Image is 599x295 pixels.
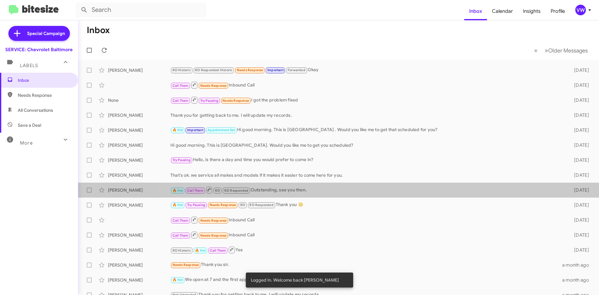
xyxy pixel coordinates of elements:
div: [DATE] [564,142,594,148]
button: Next [541,44,592,57]
span: Older Messages [548,47,588,54]
div: [DATE] [564,67,594,73]
div: VW [575,5,586,15]
span: Try Pausing [173,158,191,162]
div: [DATE] [564,127,594,133]
div: Inbound Call [170,216,564,224]
span: Call Them [187,189,203,193]
div: Inbound Call [170,231,564,239]
span: Appointment Set [207,128,235,132]
span: » [545,47,548,54]
span: Needs Response [173,263,199,267]
span: Call Them [173,219,189,223]
span: Needs Response [222,99,249,103]
span: Special Campaign [27,30,65,37]
span: Logged In. Welcome back [PERSON_NAME] [251,277,339,283]
span: 🔥 Hot [173,128,183,132]
span: Try Pausing [200,99,218,103]
div: SERVICE: Chevrolet Baltimore [5,47,73,53]
div: [PERSON_NAME] [108,277,170,283]
div: [PERSON_NAME] [108,187,170,193]
div: [PERSON_NAME] [108,262,170,268]
div: [DATE] [564,217,594,223]
div: Hi good morning. This is [GEOGRAPHIC_DATA]. Would you like me to get you scheduled? [170,142,564,148]
input: Search [75,2,207,17]
div: [DATE] [564,97,594,103]
a: Profile [546,2,570,20]
span: Call Them [173,99,189,103]
span: Needs Response [210,203,236,207]
div: Hi good morning. This is [GEOGRAPHIC_DATA] . Would you like me to get that scheduled for you? [170,126,564,134]
div: I got the problem fixed [170,96,564,104]
span: Call Them [173,84,189,88]
div: [DATE] [564,232,594,238]
span: Important [267,68,284,72]
div: [PERSON_NAME] [108,67,170,73]
div: [DATE] [564,247,594,253]
div: [DATE] [564,187,594,193]
div: [DATE] [564,172,594,178]
span: Call Them [173,234,189,238]
span: Labels [20,63,38,68]
span: RO Historic [173,68,191,72]
span: RO Responded Historic [195,68,232,72]
span: Call Them [210,248,226,253]
div: [DATE] [564,157,594,163]
span: Needs Response [200,84,227,88]
div: a month ago [562,262,594,268]
span: Needs Response [200,234,227,238]
a: Insights [518,2,546,20]
div: [PERSON_NAME] [108,157,170,163]
div: Hello, is there a day and time you would prefer to come in? [170,156,564,164]
div: Yes [170,246,564,254]
div: [DATE] [564,112,594,118]
span: All Conversations [18,107,53,113]
span: Save a Deal [18,122,41,128]
div: [PERSON_NAME] [108,112,170,118]
div: Thank you sir. [170,261,562,268]
span: 🔥 Hot [173,189,183,193]
span: 🔥 Hot [173,203,183,207]
span: More [20,140,33,146]
button: VW [570,5,592,15]
span: Needs Response [237,68,263,72]
div: [PERSON_NAME] [108,142,170,148]
div: [PERSON_NAME] [108,247,170,253]
div: Thank you for getting back to me. I will update my records. [170,112,564,118]
div: That's ok. we service all makes and models if it makes it easier to come here for you. [170,172,564,178]
div: [PERSON_NAME] [108,172,170,178]
div: Inbound Call [170,81,564,89]
div: [PERSON_NAME] [108,202,170,208]
h1: Inbox [87,25,110,35]
span: 🔥 Hot [195,248,206,253]
a: Special Campaign [8,26,70,41]
span: RO Responded [249,203,273,207]
span: « [534,47,538,54]
span: Needs Response [200,219,227,223]
div: a month ago [562,277,594,283]
span: Important [187,128,203,132]
span: RO Responded [224,189,248,193]
div: [DATE] [564,82,594,88]
div: Okay [170,66,564,74]
nav: Page navigation example [531,44,592,57]
a: Inbox [464,2,487,20]
div: [PERSON_NAME] [108,127,170,133]
span: 🔥 Hot [173,278,183,282]
button: Previous [530,44,541,57]
div: [DATE] [564,202,594,208]
span: Needs Response [18,92,71,98]
span: Forwarded [286,67,307,73]
div: [PERSON_NAME] [108,232,170,238]
div: We open at 7 and the first appointment is 730 [170,276,562,283]
span: RO Historic [173,248,191,253]
span: RO [240,203,245,207]
span: RO [215,189,220,193]
div: None [108,97,170,103]
div: Thank you 😊 [170,201,564,209]
div: Outstanding, see you then. [170,186,564,194]
span: Calendar [487,2,518,20]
